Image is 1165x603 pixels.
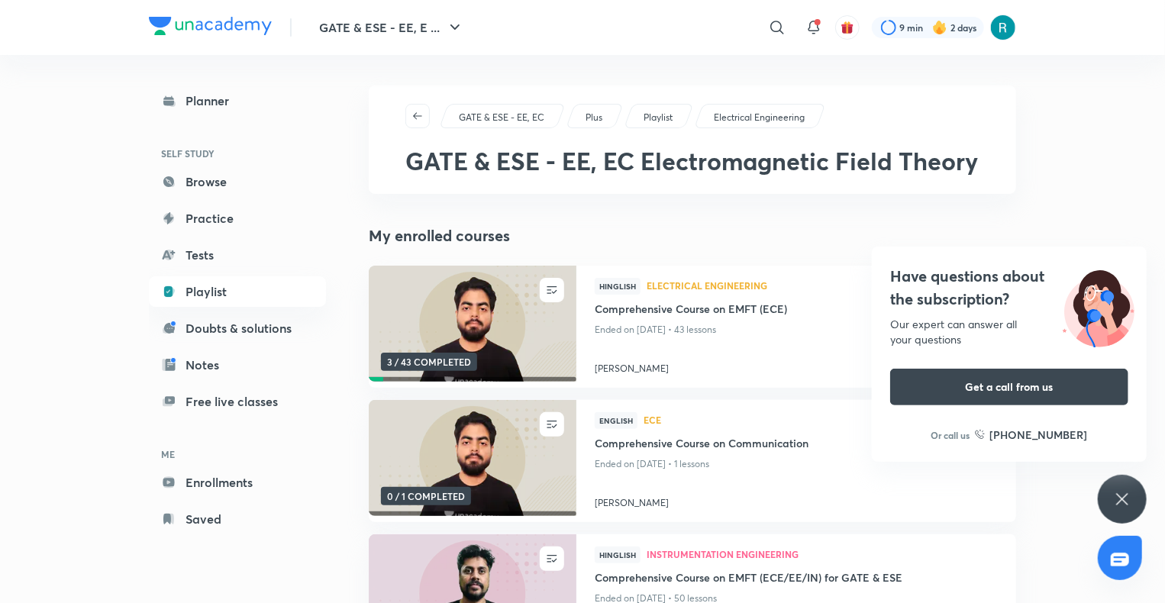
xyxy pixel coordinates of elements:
[931,428,970,442] p: Or call us
[149,276,326,307] a: Playlist
[310,12,473,43] button: GATE & ESE - EE, E ...
[644,415,998,426] a: ECE
[595,435,998,454] a: Comprehensive Course on Communication
[595,569,998,588] a: Comprehensive Course on EMFT (ECE/EE/IN) for GATE & ESE
[647,550,998,560] a: Instrumentation Engineering
[149,85,326,116] a: Planner
[1050,265,1147,347] img: ttu_illustration_new.svg
[369,400,576,522] a: new-thumbnail0 / 1 COMPLETED
[149,166,326,197] a: Browse
[149,17,272,35] img: Company Logo
[647,281,998,290] span: Electrical Engineering
[149,467,326,498] a: Enrollments
[595,356,998,376] a: [PERSON_NAME]
[369,224,1016,247] h4: My enrolled courses
[644,415,998,424] span: ECE
[583,111,605,124] a: Plus
[405,144,978,177] span: GATE & ESE - EE, EC Electromagnetic Field Theory
[369,266,576,388] a: new-thumbnail3 / 43 COMPLETED
[990,427,1088,443] h6: [PHONE_NUMBER]
[644,111,673,124] p: Playlist
[457,111,547,124] a: GATE & ESE - EE, EC
[890,317,1128,347] div: Our expert can answer all your questions
[149,140,326,166] h6: SELF STUDY
[149,313,326,343] a: Doubts & solutions
[714,111,805,124] p: Electrical Engineering
[149,240,326,270] a: Tests
[366,399,578,518] img: new-thumbnail
[381,487,471,505] span: 0 / 1 COMPLETED
[641,111,676,124] a: Playlist
[712,111,808,124] a: Electrical Engineering
[381,353,477,371] span: 3 / 43 COMPLETED
[595,490,998,510] a: [PERSON_NAME]
[149,17,272,39] a: Company Logo
[595,454,998,474] p: Ended on [DATE] • 1 lessons
[595,547,641,563] span: Hinglish
[835,15,860,40] button: avatar
[890,265,1128,311] h4: Have questions about the subscription?
[932,20,947,35] img: streak
[149,350,326,380] a: Notes
[990,15,1016,40] img: AaDeeTri
[366,265,578,383] img: new-thumbnail
[595,320,998,340] p: Ended on [DATE] • 43 lessons
[149,386,326,417] a: Free live classes
[595,301,998,320] a: Comprehensive Course on EMFT (ECE)
[975,427,1088,443] a: [PHONE_NUMBER]
[647,550,998,559] span: Instrumentation Engineering
[595,278,641,295] span: Hinglish
[647,281,998,292] a: Electrical Engineering
[586,111,602,124] p: Plus
[149,441,326,467] h6: ME
[459,111,544,124] p: GATE & ESE - EE, EC
[149,504,326,534] a: Saved
[890,369,1128,405] button: Get a call from us
[149,203,326,234] a: Practice
[841,21,854,34] img: avatar
[595,412,637,429] span: English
